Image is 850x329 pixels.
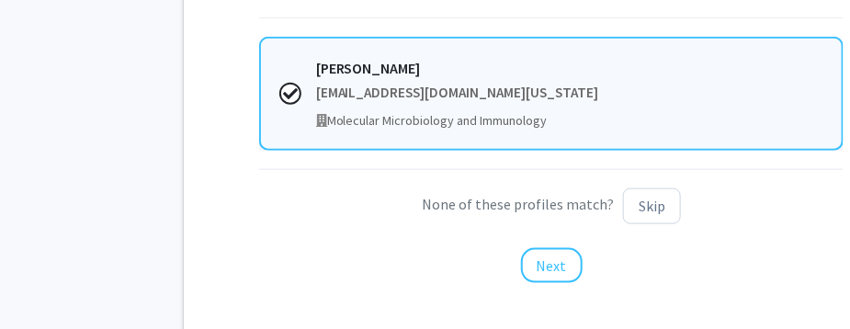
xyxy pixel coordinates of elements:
span: Molecular Microbiology and Immunology [327,112,548,129]
div: [EMAIL_ADDRESS][DOMAIN_NAME][US_STATE] [316,83,824,104]
button: Skip [623,188,681,224]
button: Next [521,248,583,283]
p: None of these profiles match? [259,188,844,224]
div: [PERSON_NAME] [316,57,824,79]
iframe: Chat [14,246,78,315]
